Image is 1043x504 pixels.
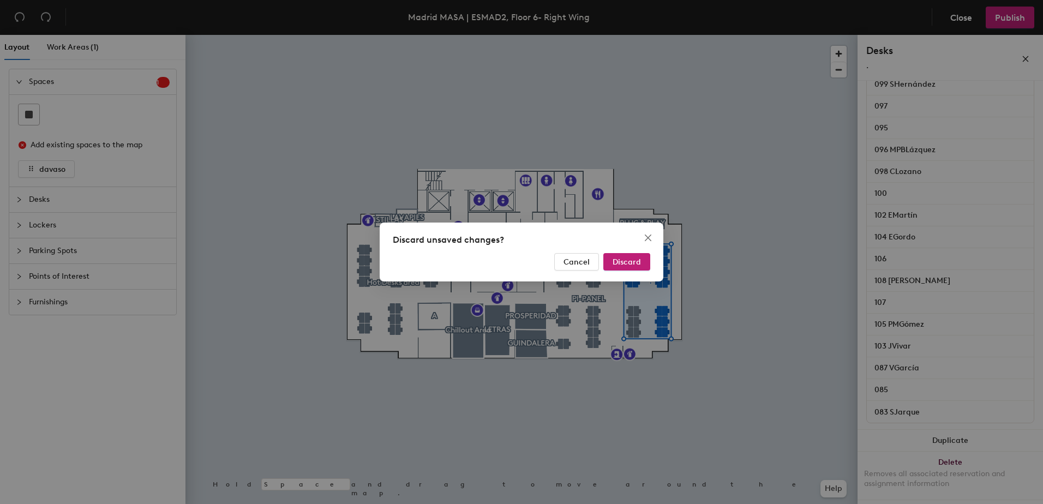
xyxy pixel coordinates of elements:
button: Close [639,229,657,247]
span: Cancel [564,257,590,267]
div: Discard unsaved changes? [393,233,650,247]
button: Discard [603,253,650,271]
span: Discard [613,257,641,267]
button: Cancel [554,253,599,271]
span: Close [639,233,657,242]
span: close [644,233,652,242]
